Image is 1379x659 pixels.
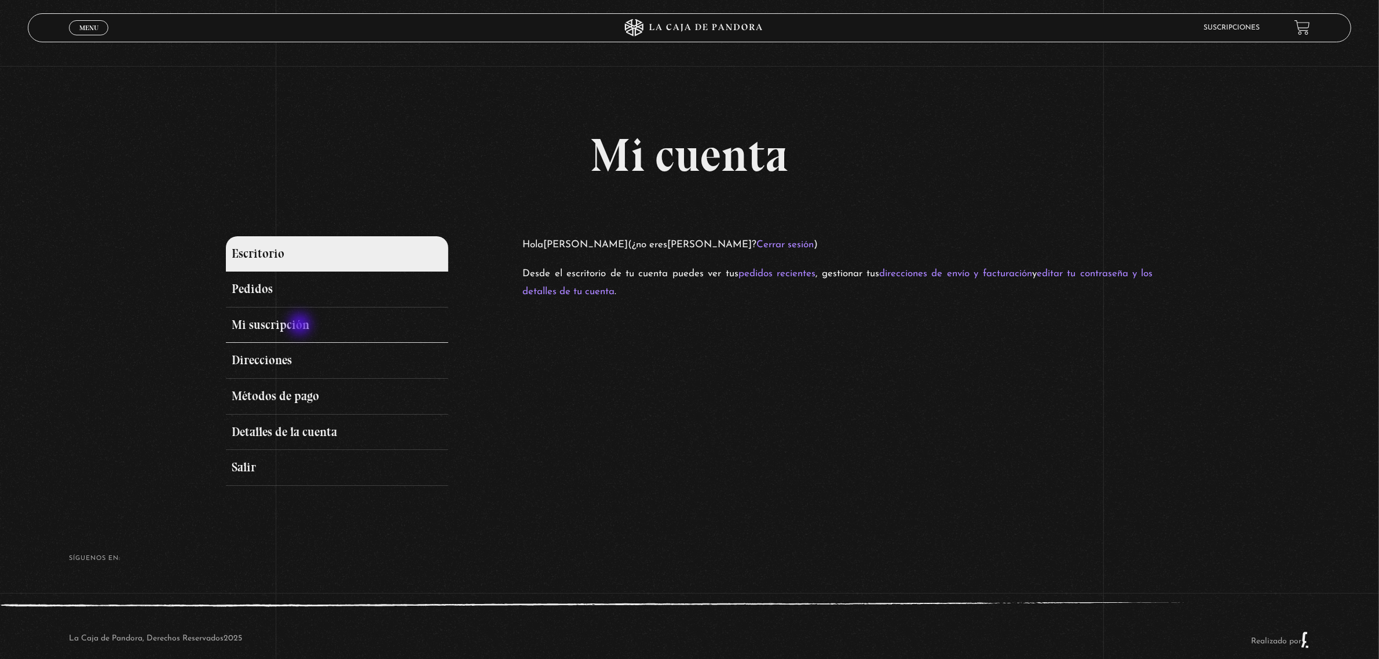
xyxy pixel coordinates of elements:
[226,132,1153,178] h1: Mi cuenta
[226,343,448,379] a: Direcciones
[667,240,752,250] strong: [PERSON_NAME]
[543,240,628,250] strong: [PERSON_NAME]
[1294,20,1310,35] a: View your shopping cart
[1251,637,1310,646] a: Realizado por
[75,34,103,42] span: Cerrar
[226,236,448,272] a: Escritorio
[226,379,448,415] a: Métodos de pago
[226,450,448,486] a: Salir
[1204,24,1260,31] a: Suscripciones
[738,269,815,279] a: pedidos recientes
[69,555,1310,562] h4: SÍguenos en:
[69,631,242,649] p: La Caja de Pandora, Derechos Reservados 2025
[79,24,98,31] span: Menu
[522,236,1153,254] p: Hola (¿no eres ? )
[226,415,448,451] a: Detalles de la cuenta
[226,272,448,307] a: Pedidos
[879,269,1032,279] a: direcciones de envío y facturación
[522,269,1153,296] a: editar tu contraseña y los detalles de tu cuenta
[756,240,814,250] a: Cerrar sesión
[522,265,1153,301] p: Desde el escritorio de tu cuenta puedes ver tus , gestionar tus y .
[226,236,504,486] nav: Páginas de cuenta
[226,307,448,343] a: Mi suscripción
